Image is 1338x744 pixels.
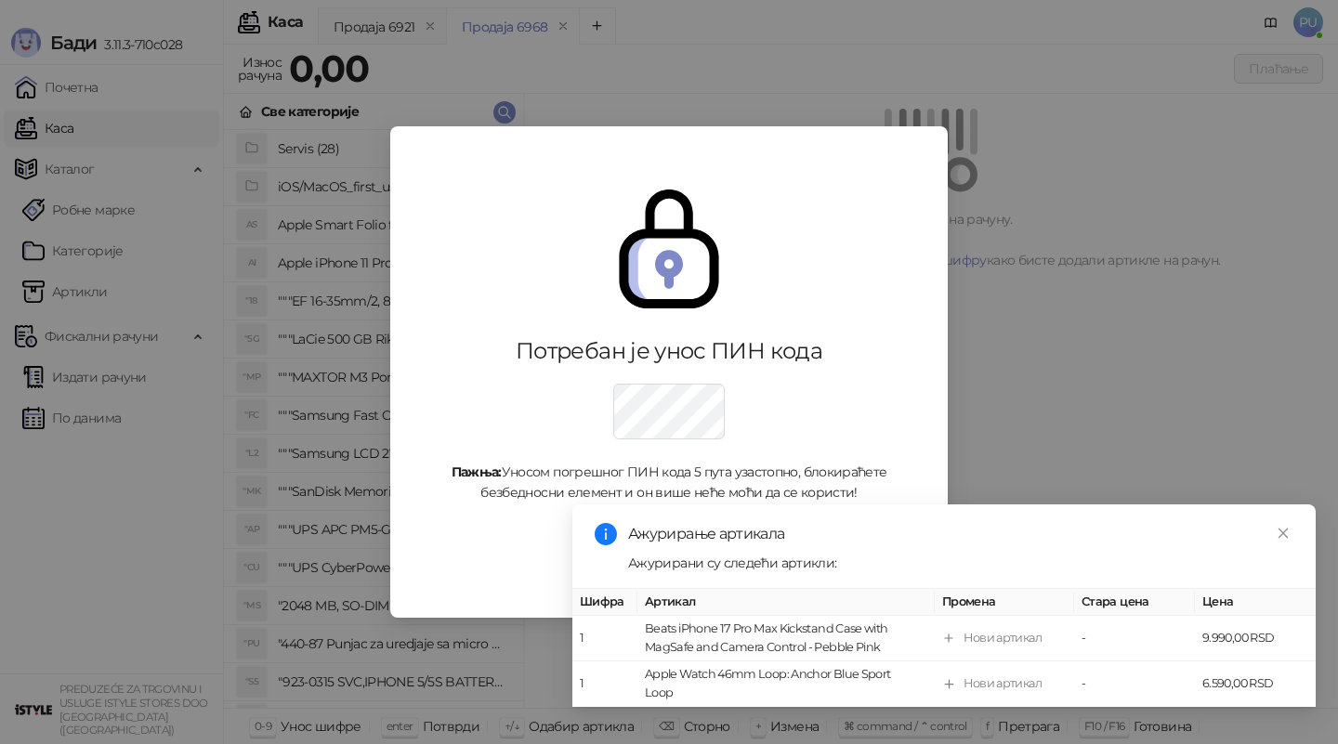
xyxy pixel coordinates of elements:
[1273,523,1293,543] a: Close
[442,462,896,503] div: Уносом погрешног ПИН кода 5 пута узастопно, блокираћете безбедносни елемент и он више неће моћи д...
[964,630,1042,648] div: Нови артикал
[1074,589,1195,616] th: Стара цена
[1195,662,1316,708] td: 6.590,00 RSD
[452,463,502,480] strong: Пажња:
[628,553,1293,573] div: Ажурирани су следећи артикли:
[572,662,637,708] td: 1
[610,189,728,308] img: secure.svg
[628,523,1293,545] div: Ажурирање артикала
[964,675,1042,694] div: Нови артикал
[572,617,637,662] td: 1
[1074,662,1195,708] td: -
[637,617,935,662] td: Beats iPhone 17 Pro Max Kickstand Case with MagSafe and Camera Control - Pebble Pink
[935,589,1074,616] th: Промена
[1277,527,1290,540] span: close
[637,662,935,708] td: Apple Watch 46mm Loop: Anchor Blue Sport Loop
[1074,617,1195,662] td: -
[442,336,896,366] div: Потребан је унос ПИН кода
[572,589,637,616] th: Шифра
[595,523,617,545] span: info-circle
[1195,617,1316,662] td: 9.990,00 RSD
[637,589,935,616] th: Артикал
[1195,589,1316,616] th: Цена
